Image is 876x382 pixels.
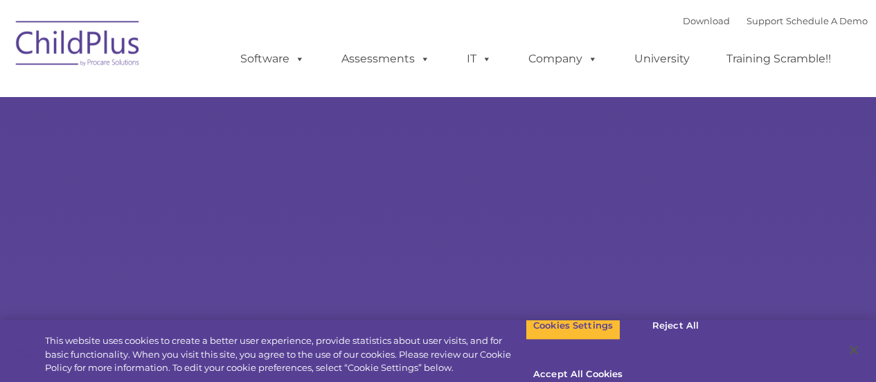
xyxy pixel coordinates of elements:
[453,45,506,73] a: IT
[683,15,730,26] a: Download
[713,45,845,73] a: Training Scramble!!
[45,334,526,375] div: This website uses cookies to create a better user experience, provide statistics about user visit...
[328,45,444,73] a: Assessments
[515,45,611,73] a: Company
[786,15,868,26] a: Schedule A Demo
[526,311,620,340] button: Cookies Settings
[632,311,719,340] button: Reject All
[683,15,868,26] font: |
[839,335,869,365] button: Close
[620,45,704,73] a: University
[9,11,148,80] img: ChildPlus by Procare Solutions
[747,15,783,26] a: Support
[226,45,319,73] a: Software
